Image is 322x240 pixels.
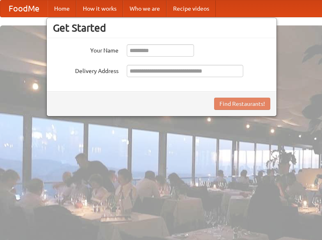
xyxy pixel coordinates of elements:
[53,65,119,75] label: Delivery Address
[53,22,270,34] h3: Get Started
[53,44,119,55] label: Your Name
[167,0,216,17] a: Recipe videos
[76,0,123,17] a: How it works
[214,98,270,110] button: Find Restaurants!
[48,0,76,17] a: Home
[123,0,167,17] a: Who we are
[0,0,48,17] a: FoodMe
